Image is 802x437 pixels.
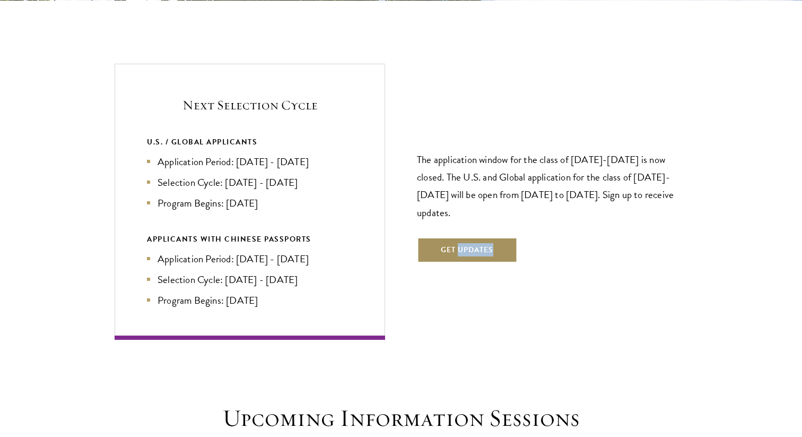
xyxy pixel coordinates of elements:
[147,251,353,267] li: Application Period: [DATE] - [DATE]
[147,233,353,246] div: APPLICANTS WITH CHINESE PASSPORTS
[417,237,517,263] button: Get Updates
[147,195,353,211] li: Program Begins: [DATE]
[147,293,353,308] li: Program Begins: [DATE]
[147,154,353,169] li: Application Period: [DATE] - [DATE]
[147,96,353,114] h5: Next Selection Cycle
[417,151,687,221] p: The application window for the class of [DATE]-[DATE] is now closed. The U.S. and Global applicat...
[147,135,353,149] div: U.S. / GLOBAL APPLICANTS
[147,175,353,190] li: Selection Cycle: [DATE] - [DATE]
[218,404,584,433] h2: Upcoming Information Sessions
[147,272,353,287] li: Selection Cycle: [DATE] - [DATE]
